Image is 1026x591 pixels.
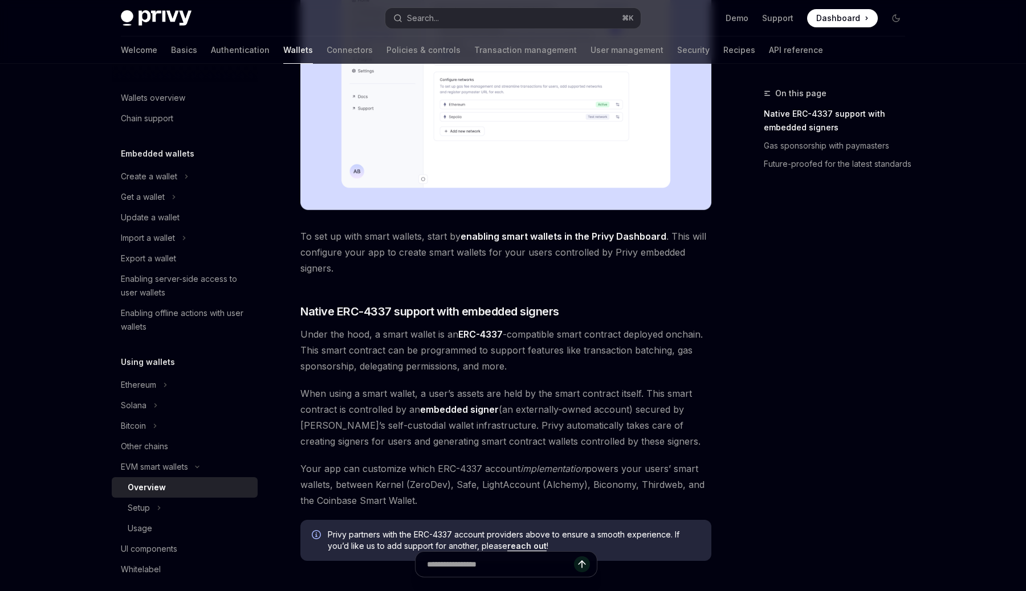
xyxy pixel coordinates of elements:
[283,36,313,64] a: Wallets
[121,542,177,556] div: UI components
[121,231,175,245] div: Import a wallet
[386,36,461,64] a: Policies & controls
[112,269,258,303] a: Enabling server-side access to user wallets
[112,477,258,498] a: Overview
[762,13,793,24] a: Support
[121,306,251,334] div: Enabling offline actions with user wallets
[385,8,641,28] button: Search...⌘K
[121,355,175,369] h5: Using wallets
[300,326,711,374] span: Under the hood, a smart wallet is an -compatible smart contract deployed onchain. This smart cont...
[121,170,177,183] div: Create a wallet
[312,530,323,541] svg: Info
[121,440,168,453] div: Other chains
[128,501,150,515] div: Setup
[112,248,258,269] a: Export a wallet
[121,399,146,412] div: Solana
[764,137,914,155] a: Gas sponsorship with paymasters
[461,231,666,243] a: enabling smart wallets in the Privy Dashboard
[327,36,373,64] a: Connectors
[171,36,197,64] a: Basics
[121,190,165,204] div: Get a wallet
[328,529,700,552] span: Privy partners with the ERC-4337 account providers above to ensure a smooth experience. If you’d ...
[300,385,711,449] span: When using a smart wallet, a user’s assets are held by the smart contract itself. This smart cont...
[591,36,663,64] a: User management
[128,522,152,535] div: Usage
[128,481,166,494] div: Overview
[300,228,711,276] span: To set up with smart wallets, start by . This will configure your app to create smart wallets for...
[816,13,860,24] span: Dashboard
[723,36,755,64] a: Recipes
[622,14,634,23] span: ⌘ K
[121,211,180,224] div: Update a wallet
[112,436,258,457] a: Other chains
[121,378,156,392] div: Ethereum
[112,108,258,129] a: Chain support
[300,303,559,319] span: Native ERC-4337 support with embedded signers
[112,303,258,337] a: Enabling offline actions with user wallets
[474,36,577,64] a: Transaction management
[211,36,270,64] a: Authentication
[507,541,547,551] a: reach out
[300,461,711,508] span: Your app can customize which ERC-4337 account powers your users’ smart wallets, between Kernel (Z...
[887,9,905,27] button: Toggle dark mode
[764,105,914,137] a: Native ERC-4337 support with embedded signers
[121,252,176,265] div: Export a wallet
[112,539,258,559] a: UI components
[520,463,586,474] em: implementation
[769,36,823,64] a: API reference
[407,11,439,25] div: Search...
[121,460,188,474] div: EVM smart wallets
[121,147,194,161] h5: Embedded wallets
[726,13,748,24] a: Demo
[458,329,503,340] a: ERC-4337
[112,207,258,228] a: Update a wallet
[121,91,185,105] div: Wallets overview
[807,9,878,27] a: Dashboard
[121,419,146,433] div: Bitcoin
[112,559,258,580] a: Whitelabel
[121,563,161,576] div: Whitelabel
[775,87,826,100] span: On this page
[121,36,157,64] a: Welcome
[121,112,173,125] div: Chain support
[121,272,251,299] div: Enabling server-side access to user wallets
[121,10,192,26] img: dark logo
[112,518,258,539] a: Usage
[574,556,590,572] button: Send message
[764,155,914,173] a: Future-proofed for the latest standards
[420,404,499,415] strong: embedded signer
[677,36,710,64] a: Security
[112,88,258,108] a: Wallets overview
